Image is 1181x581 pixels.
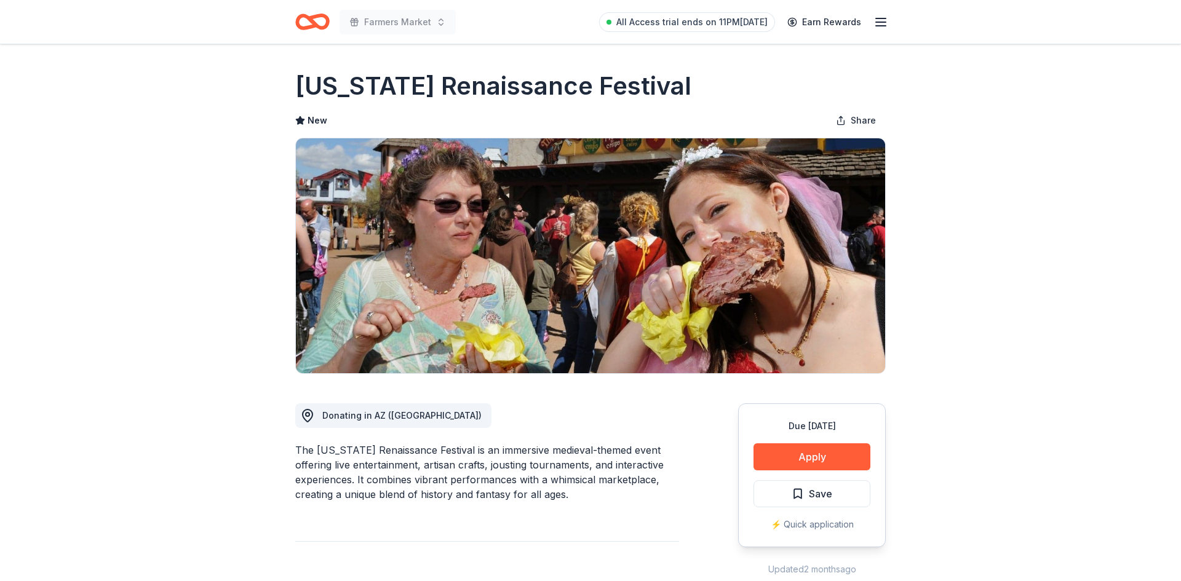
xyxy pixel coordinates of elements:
[851,113,876,128] span: Share
[754,480,870,507] button: Save
[754,517,870,532] div: ⚡️ Quick application
[364,15,431,30] span: Farmers Market
[322,410,482,421] span: Donating in AZ ([GEOGRAPHIC_DATA])
[295,443,679,502] div: The [US_STATE] Renaissance Festival is an immersive medieval-themed event offering live entertain...
[780,11,869,33] a: Earn Rewards
[616,15,768,30] span: All Access trial ends on 11PM[DATE]
[754,419,870,433] div: Due [DATE]
[809,486,832,502] span: Save
[826,108,886,133] button: Share
[754,443,870,470] button: Apply
[295,7,330,36] a: Home
[308,113,327,128] span: New
[340,10,456,34] button: Farmers Market
[738,562,886,577] div: Updated 2 months ago
[599,12,775,32] a: All Access trial ends on 11PM[DATE]
[295,69,691,103] h1: [US_STATE] Renaissance Festival
[296,138,885,373] img: Image for Arizona Renaissance Festival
